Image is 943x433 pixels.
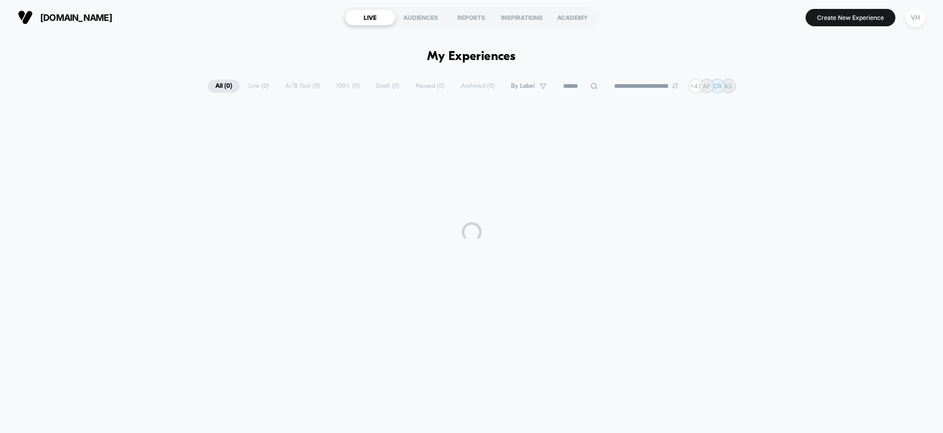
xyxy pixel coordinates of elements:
span: By Label [511,82,535,90]
button: Create New Experience [806,9,895,26]
div: INSPIRATIONS [497,9,547,25]
span: All ( 0 ) [208,79,240,93]
button: [DOMAIN_NAME] [15,9,115,25]
span: [DOMAIN_NAME] [40,12,112,23]
p: AF [703,82,710,90]
div: REPORTS [446,9,497,25]
button: VH [903,7,928,28]
div: VH [906,8,925,27]
img: Visually logo [18,10,33,25]
p: CR [713,82,722,90]
div: AUDIENCES [395,9,446,25]
img: end [672,83,678,89]
h1: My Experiences [427,50,516,64]
div: + 42 [689,79,703,93]
div: ACADEMY [547,9,598,25]
div: LIVE [345,9,395,25]
p: AS [724,82,732,90]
